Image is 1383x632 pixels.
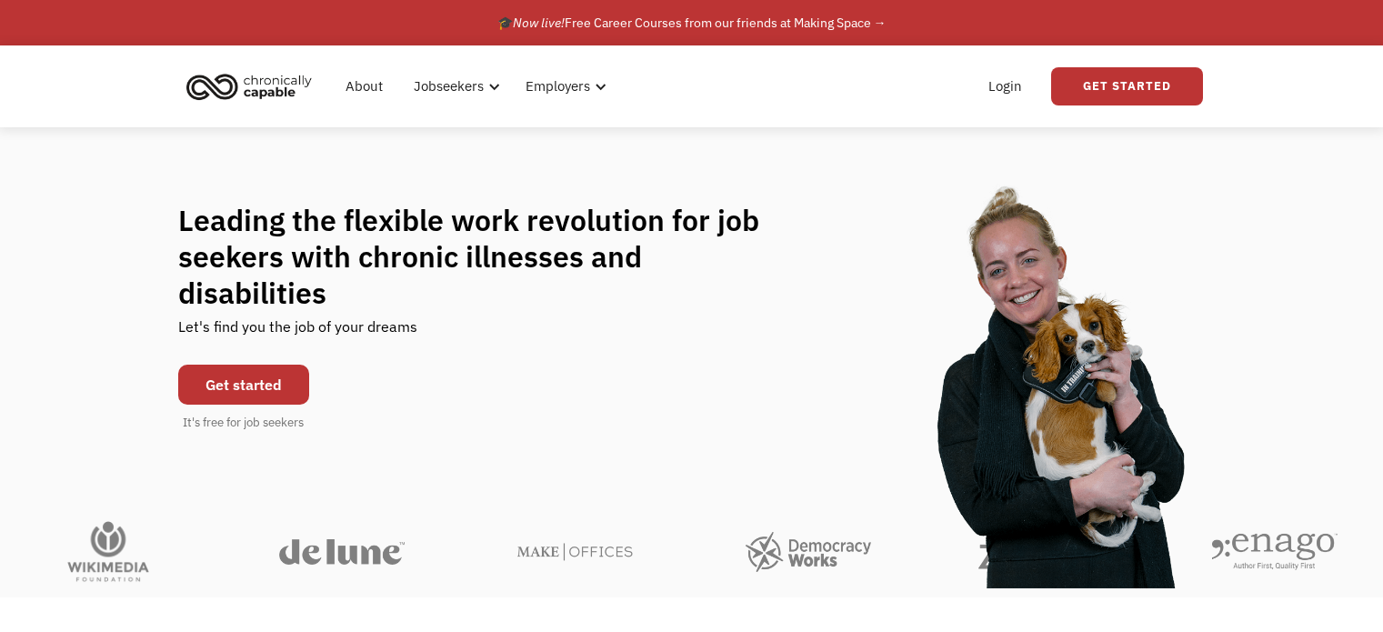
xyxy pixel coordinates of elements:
a: Login [977,57,1033,115]
div: 🎓 Free Career Courses from our friends at Making Space → [497,12,887,34]
div: Jobseekers [414,75,484,97]
div: Let's find you the job of your dreams [178,311,417,356]
a: home [181,66,326,106]
em: Now live! [513,15,565,31]
a: Get started [178,365,309,405]
div: It's free for job seekers [183,414,304,432]
h1: Leading the flexible work revolution for job seekers with chronic illnesses and disabilities [178,202,795,311]
div: Jobseekers [403,57,506,115]
a: About [335,57,394,115]
img: Chronically Capable logo [181,66,317,106]
div: Employers [515,57,612,115]
div: Employers [526,75,590,97]
a: Get Started [1051,67,1203,105]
